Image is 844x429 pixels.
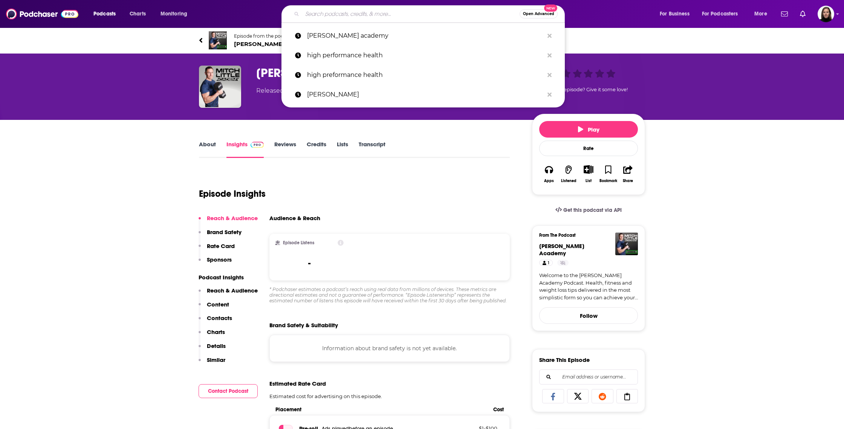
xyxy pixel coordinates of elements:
button: open menu [88,8,125,20]
span: More [754,9,767,19]
button: Brand Safety [199,228,242,242]
input: Email address or username... [546,370,631,384]
div: Apps [544,179,554,183]
a: Copy Link [616,389,638,403]
button: Charts [199,328,225,342]
span: Good episode? Give it some love! [549,87,628,92]
button: Content [199,301,229,315]
button: Listened [559,160,578,188]
h1: Episode Insights [199,188,266,199]
button: open menu [697,8,749,20]
span: Charts [130,9,146,19]
a: InsightsPodchaser Pro [226,141,264,158]
div: Listened [561,179,576,183]
p: Similar [207,356,225,363]
a: Transcript [359,141,385,158]
span: Monitoring [161,9,187,19]
button: Rate Card [199,242,235,256]
button: Contacts [199,314,232,328]
h2: Episode Listens [283,240,314,245]
img: Mitch Little Academy Introduction [199,66,241,108]
div: Bookmark [599,179,617,183]
a: high performance health [281,46,565,65]
button: open menu [155,8,197,20]
a: [PERSON_NAME] academy [281,26,565,46]
p: Reach & Audience [207,214,258,222]
a: Share on Facebook [542,389,564,403]
img: Podchaser - Follow, Share and Rate Podcasts [6,7,78,21]
img: Mitch Little Academy [615,233,638,255]
div: Rate [539,141,638,156]
button: open menu [654,8,699,20]
div: Search podcasts, credits, & more... [289,5,572,23]
p: Details [207,342,226,349]
a: high preformance health [281,65,565,85]
p: Contacts [207,314,232,322]
p: mitch little academy [307,26,544,46]
div: Released [DATE] [256,86,304,95]
button: Similar [199,356,225,370]
h3: - [308,257,310,269]
h3: Share This Episode [539,356,590,363]
button: open menu [749,8,777,20]
span: 1 [548,259,549,267]
span: Placement [275,406,487,413]
button: Play [539,121,638,138]
button: Contact Podcast [199,384,258,398]
button: Apps [539,160,559,188]
a: Credits [307,141,326,158]
div: * Podchaser estimates a podcast’s reach using real data from millions of devices. These metrics a... [269,287,510,303]
p: Sponsors [207,256,232,263]
div: Information about brand safety is not yet available. [269,335,510,362]
button: Details [199,342,226,356]
button: Show profile menu [818,6,834,22]
p: Estimated cost for advertising on this episode. [269,393,510,399]
button: Reach & Audience [199,287,258,301]
div: Show More ButtonList [579,160,598,188]
p: Brand Safety [207,228,242,236]
a: Get this podcast via API [549,201,628,219]
img: User Profile [818,6,834,22]
a: Mitch Little Academy [539,242,584,257]
span: [PERSON_NAME] Academy [234,40,313,47]
span: Estimated Rate Card [269,380,326,387]
span: Play [578,126,599,133]
span: Podcasts [93,9,116,19]
span: Episode from the podcast [234,33,313,39]
h3: From The Podcast [539,233,632,238]
p: high performance health [307,46,544,65]
h2: Brand Safety & Suitability [269,322,338,329]
a: Welcome to the [PERSON_NAME] Academy Podcast. Health, fitness and weight loss tips delivered in t... [539,272,638,301]
a: Share on Reddit [592,389,613,403]
p: Content [207,301,229,308]
p: Podcast Insights [199,274,258,281]
span: Get this podcast via API [563,207,622,213]
span: Open Advanced [523,12,554,16]
button: Share [618,160,638,188]
a: Mitch Little AcademyEpisode from the podcast[PERSON_NAME] Academy [199,31,422,49]
p: angela foster [307,85,544,104]
button: Sponsors [199,256,232,270]
a: Charts [125,8,150,20]
a: Share on X/Twitter [567,389,589,403]
p: high preformance health [307,65,544,85]
img: Podchaser Pro [251,142,264,148]
h3: Audience & Reach [269,214,320,222]
a: 1 [539,260,553,266]
div: List [586,178,592,183]
span: Cost [493,406,504,413]
h3: Mitch Little Academy Introduction [256,66,520,80]
input: Search podcasts, credits, & more... [302,8,520,20]
button: Follow [539,307,638,324]
img: Mitch Little Academy [209,31,227,49]
a: [PERSON_NAME] [281,85,565,104]
p: Rate Card [207,242,235,250]
span: For Business [660,9,690,19]
a: Show notifications dropdown [778,8,791,20]
div: Share [623,179,633,183]
button: Bookmark [598,160,618,188]
a: Show notifications dropdown [797,8,809,20]
a: About [199,141,216,158]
